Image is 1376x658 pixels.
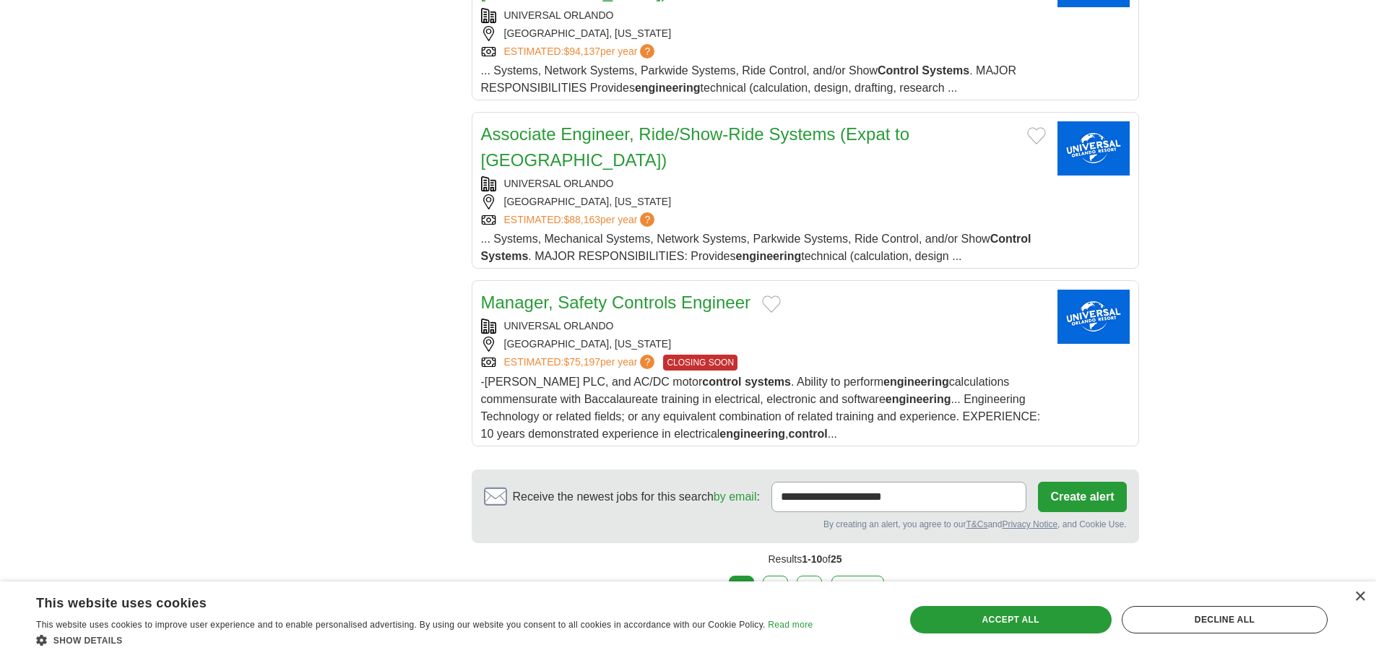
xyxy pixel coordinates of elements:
div: By creating an alert, you agree to our and , and Cookie Use. [484,518,1127,531]
a: ESTIMATED:$75,197per year? [504,355,658,371]
a: Manager, Safety Controls Engineer [481,293,751,312]
strong: systems [745,376,791,388]
a: ESTIMATED:$88,163per year? [504,212,658,228]
span: Show details [53,636,123,646]
span: -[PERSON_NAME] PLC, and AC/DC motor . Ability to perform calculations commensurate with Baccalaur... [481,376,1041,440]
a: 2 [763,576,788,606]
strong: engineering [883,376,949,388]
a: Associate Engineer, Ride/Show-Ride Systems (Expat to [GEOGRAPHIC_DATA]) [481,124,910,170]
span: ... Systems, Network Systems, Parkwide Systems, Ride Control, and/or Show . MAJOR RESPONSIBILITIE... [481,64,1017,94]
strong: Control [878,64,919,77]
a: T&Cs [966,519,987,529]
strong: Systems [481,250,529,262]
div: Results of [472,543,1139,576]
button: Create alert [1038,482,1126,512]
div: Decline all [1122,606,1328,633]
span: 1-10 [802,553,822,565]
span: ? [640,212,654,227]
a: UNIVERSAL ORLANDO [504,178,614,189]
span: $75,197 [563,356,600,368]
img: Universal Orlando logo [1057,121,1130,176]
strong: engineering [736,250,802,262]
button: Add to favorite jobs [762,295,781,313]
strong: Control [990,233,1031,245]
strong: engineering [719,428,785,440]
a: ESTIMATED:$94,137per year? [504,44,658,59]
span: 25 [831,553,842,565]
span: $94,137 [563,46,600,57]
strong: engineering [635,82,701,94]
a: Privacy Notice [1002,519,1057,529]
a: UNIVERSAL ORLANDO [504,9,614,21]
div: Show details [36,633,813,647]
a: 3 [797,576,822,606]
div: 1 [729,576,754,606]
span: ? [640,44,654,59]
div: [GEOGRAPHIC_DATA], [US_STATE] [481,26,1046,41]
div: Close [1354,592,1365,602]
div: [GEOGRAPHIC_DATA], [US_STATE] [481,337,1046,352]
div: [GEOGRAPHIC_DATA], [US_STATE] [481,194,1046,209]
a: next ❯ [831,576,885,606]
a: UNIVERSAL ORLANDO [504,320,614,332]
span: This website uses cookies to improve user experience and to enable personalised advertising. By u... [36,620,766,630]
span: CLOSING SOON [663,355,737,371]
a: by email [714,490,757,503]
span: ... Systems, Mechanical Systems, Network Systems, Parkwide Systems, Ride Control, and/or Show . M... [481,233,1031,262]
strong: engineering [886,393,951,405]
strong: control [702,376,741,388]
div: Accept all [910,606,1112,633]
span: $88,163 [563,214,600,225]
button: Add to favorite jobs [1027,127,1046,144]
img: Universal Orlando logo [1057,290,1130,344]
strong: Systems [922,64,969,77]
a: Read more, opens a new window [768,620,813,630]
div: This website uses cookies [36,590,776,612]
strong: control [788,428,827,440]
span: Receive the newest jobs for this search : [513,488,760,506]
span: ? [640,355,654,369]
